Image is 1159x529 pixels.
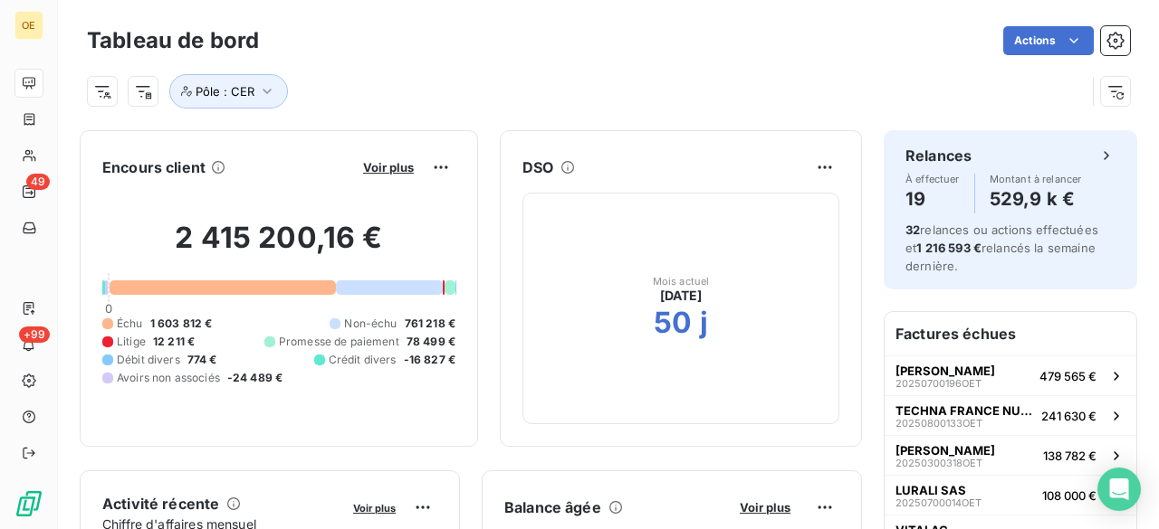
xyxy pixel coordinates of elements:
[896,497,982,508] span: 20250700014OET
[504,496,601,518] h6: Balance âgée
[14,489,43,518] img: Logo LeanPay
[896,364,995,378] span: [PERSON_NAME]
[885,475,1136,515] button: LURALI SAS20250700014OET108 000 €
[896,403,1034,418] span: TECHNA FRANCE NUTRITION
[329,352,397,368] span: Crédit divers
[87,24,259,57] h3: Tableau de bord
[1097,468,1141,511] div: Open Intercom Messenger
[117,370,220,386] span: Avoirs non associés
[990,184,1082,213] h4: 529,9 k €
[358,159,419,175] button: Voir plus
[19,326,50,343] span: +99
[105,301,112,316] span: 0
[1042,488,1097,503] span: 108 000 €
[407,334,455,350] span: 78 499 €
[279,334,399,350] span: Promesse de paiement
[117,352,180,368] span: Débit divers
[363,160,414,175] span: Voir plus
[885,312,1136,355] h6: Factures échues
[353,502,396,515] span: Voir plus
[905,145,972,166] h6: Relances
[404,352,455,368] span: -16 827 €
[885,355,1136,395] button: [PERSON_NAME]20250700196OET479 565 €
[660,287,703,305] span: [DATE]
[700,305,708,341] h2: j
[102,220,455,274] h2: 2 415 200,16 €
[169,74,288,109] button: Pôle : CER
[896,458,982,468] span: 20250300318OET
[905,174,960,184] span: À effectuer
[896,443,995,458] span: [PERSON_NAME]
[1039,369,1097,383] span: 479 565 €
[1003,26,1094,55] button: Actions
[14,11,43,40] div: OE
[117,334,146,350] span: Litige
[405,316,455,332] span: 761 218 €
[885,395,1136,435] button: TECHNA FRANCE NUTRITION20250800133OET241 630 €
[522,156,553,178] h6: DSO
[344,316,397,332] span: Non-échu
[740,500,790,515] span: Voir plus
[150,316,213,332] span: 1 603 812 €
[905,184,960,213] h4: 19
[153,334,195,350] span: 12 211 €
[654,305,692,341] h2: 50
[348,499,401,515] button: Voir plus
[896,418,982,429] span: 20250800133OET
[117,316,143,332] span: Échu
[227,370,283,386] span: -24 489 €
[905,222,920,237] span: 32
[1043,449,1097,463] span: 138 782 €
[653,276,710,287] span: Mois actuel
[896,378,982,389] span: 20250700196OET
[102,156,206,178] h6: Encours client
[734,499,796,515] button: Voir plus
[905,222,1098,273] span: relances ou actions effectuées et relancés la semaine dernière.
[187,352,217,368] span: 774 €
[896,483,966,497] span: LURALI SAS
[26,174,50,190] span: 49
[102,493,219,515] h6: Activité récente
[916,241,982,255] span: 1 216 593 €
[1041,409,1097,423] span: 241 630 €
[885,435,1136,475] button: [PERSON_NAME]20250300318OET138 782 €
[196,84,254,99] span: Pôle : CER
[990,174,1082,184] span: Montant à relancer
